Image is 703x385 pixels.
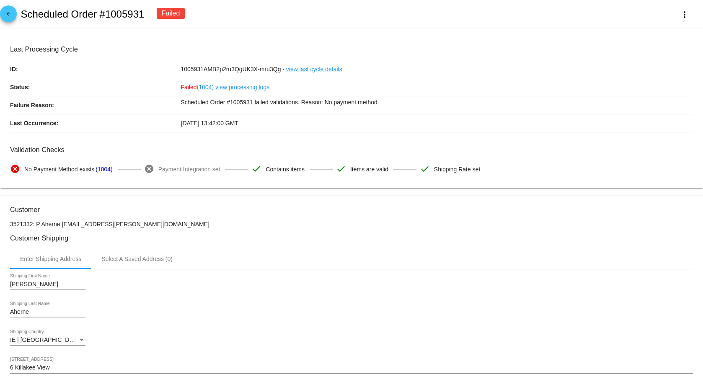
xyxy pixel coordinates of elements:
p: Status: [10,78,181,96]
h3: Customer [10,206,693,214]
p: Failure Reason: [10,96,181,114]
a: (1004) [197,78,214,96]
p: ID: [10,60,181,78]
span: Shipping Rate set [434,160,481,178]
h3: Validation Checks [10,146,693,154]
mat-icon: cancel [10,164,20,174]
input: Shipping Last Name [10,309,85,315]
mat-icon: cancel [144,164,154,174]
p: Last Occurrence: [10,114,181,132]
a: (1004) [96,160,112,178]
a: view last cycle details [286,60,342,78]
input: Shipping Street 1 [10,364,693,371]
mat-icon: check [251,164,261,174]
h3: Customer Shipping [10,234,693,242]
a: view processing logs [215,78,269,96]
span: Payment Integration set [158,160,220,178]
h3: Last Processing Cycle [10,45,693,53]
input: Shipping First Name [10,281,85,288]
h2: Scheduled Order #1005931 [21,8,144,20]
span: Failed [181,84,214,90]
span: 1005931AMB2p2ru3QgUK3X-mru3Qg - [181,66,284,72]
span: IE | [GEOGRAPHIC_DATA] [10,336,81,343]
mat-icon: check [420,164,430,174]
span: [DATE] 13:42:00 GMT [181,120,238,127]
div: Enter Shipping Address [20,256,81,262]
mat-icon: arrow_back [3,11,13,21]
mat-select: Shipping Country [10,337,85,344]
mat-icon: check [336,164,346,174]
p: Scheduled Order #1005931 failed validations. Reason: No payment method. [181,96,693,108]
span: No Payment Method exists [24,160,94,178]
span: Contains items [266,160,305,178]
p: 3521332: P Aherne [EMAIL_ADDRESS][PERSON_NAME][DOMAIN_NAME] [10,221,693,227]
div: Failed [157,8,185,19]
span: Items are valid [350,160,388,178]
mat-icon: more_vert [680,10,690,20]
div: Select A Saved Address (0) [101,256,173,262]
